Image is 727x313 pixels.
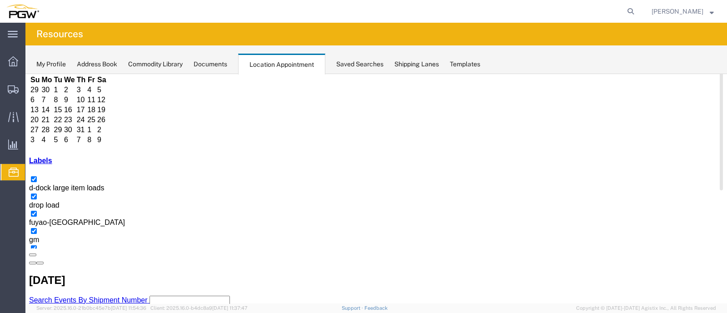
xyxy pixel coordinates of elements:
h4: Resources [36,23,83,45]
span: Server: 2025.16.0-21b0bc45e7b [36,305,146,311]
span: [DATE] 11:54:36 [111,305,146,311]
div: Commodity Library [128,60,183,69]
span: Search Events By Shipment Number [4,222,122,230]
div: Templates [450,60,480,69]
div: Location Appointment [238,54,325,75]
div: My Profile [36,60,66,69]
a: Feedback [364,305,388,311]
span: Client: 2025.16.0-b4dc8a9 [150,305,248,311]
span: Janet Claytor [652,6,703,16]
a: Search Events By Shipment Number [4,222,124,230]
div: Saved Searches [336,60,383,69]
div: Address Book [77,60,117,69]
span: Copyright © [DATE]-[DATE] Agistix Inc., All Rights Reserved [576,304,716,312]
a: Support [342,305,364,311]
div: Documents [194,60,227,69]
img: logo [6,5,39,18]
div: Shipping Lanes [394,60,439,69]
span: [DATE] 11:37:47 [212,305,248,311]
button: [PERSON_NAME] [651,6,714,17]
iframe: FS Legacy Container [25,74,727,303]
